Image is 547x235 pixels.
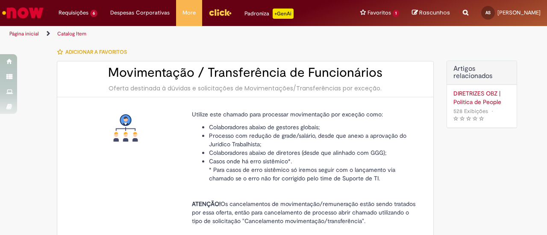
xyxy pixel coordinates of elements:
[192,110,383,118] span: Utilize este chamado para processar movimentação por exceção como:
[368,9,391,17] span: Favoritos
[57,30,86,37] a: Catalog Item
[209,132,406,148] span: Processo com redução de grade/salário, desde que anexo a aprovação do Jurídico Trabalhista;
[192,200,415,225] span: Os cancelamentos de movimentação/remuneração estão sendo tratados por essa oferta, então para can...
[112,114,139,142] img: Movimentação / Transferência de Funcionários
[419,9,450,17] span: Rascunhos
[65,49,127,55] span: Adicionar a Favoritos
[412,9,450,17] a: Rascunhos
[1,4,45,21] img: ServiceNow
[66,84,425,93] div: Oferta destinada à dúvidas e solicitações de Movimentações/Transferências por exceção.
[273,9,294,19] p: +GenAi
[209,166,395,182] span: * Para casos de erro sistêmico só iremos seguir com o lançamento via chamado se o erro não for co...
[209,157,292,165] span: Casos onde há erro sistêmico*.
[453,107,488,115] span: 528 Exibições
[6,26,358,42] ul: Trilhas de página
[192,200,221,208] strong: ATENÇÃO!
[490,105,495,117] span: •
[90,10,97,17] span: 6
[182,9,196,17] span: More
[110,9,170,17] span: Despesas Corporativas
[209,6,232,19] img: click_logo_yellow_360x200.png
[209,123,320,131] span: Colaboradores abaixo de gestores globais;
[59,9,88,17] span: Requisições
[57,43,132,61] button: Adicionar a Favoritos
[393,10,399,17] span: 1
[66,66,425,80] h2: Movimentação / Transferência de Funcionários
[453,65,510,80] h3: Artigos relacionados
[497,9,541,16] span: [PERSON_NAME]
[9,30,39,37] a: Página inicial
[485,10,491,15] span: AS
[453,89,510,106] a: DIRETRIZES OBZ | Política de People
[244,9,294,19] div: Padroniza
[209,149,387,157] span: Colaboradores abaixo de diretores (desde que alinhado com GGG);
